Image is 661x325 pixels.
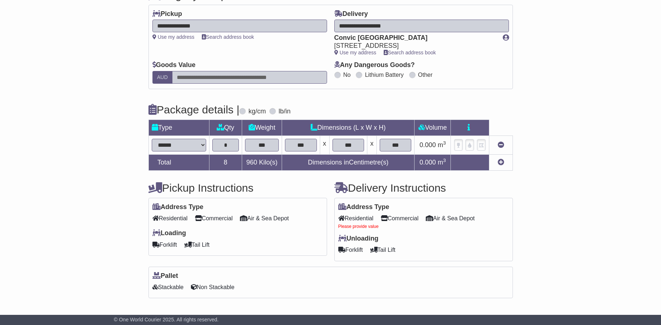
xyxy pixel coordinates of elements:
span: m [438,159,446,166]
td: Dimensions in Centimetre(s) [282,154,415,170]
span: © One World Courier 2025. All rights reserved. [114,317,219,322]
td: Dimensions (L x W x H) [282,120,415,136]
span: Tail Lift [184,239,210,250]
span: Residential [338,213,374,224]
label: Address Type [152,203,204,211]
span: Tail Lift [370,244,396,255]
label: Pallet [152,272,178,280]
div: [STREET_ADDRESS] [334,42,495,50]
sup: 3 [443,140,446,146]
td: Qty [209,120,242,136]
h4: Package details | [148,104,240,116]
td: Type [148,120,209,136]
label: Loading [152,229,186,237]
span: Residential [152,213,188,224]
div: Convic [GEOGRAPHIC_DATA] [334,34,495,42]
td: Volume [415,120,451,136]
span: Air & Sea Depot [426,213,475,224]
label: Address Type [338,203,389,211]
span: Commercial [195,213,233,224]
span: 0.000 [420,141,436,149]
a: Search address book [202,34,254,40]
div: Please provide value [338,224,509,229]
span: Forklift [338,244,363,255]
span: Air & Sea Depot [240,213,289,224]
td: 8 [209,154,242,170]
span: 0.000 [420,159,436,166]
a: Use my address [334,50,376,55]
a: Add new item [498,159,504,166]
td: Kilo(s) [242,154,282,170]
label: kg/cm [248,108,266,116]
td: x [367,136,376,154]
label: Other [418,71,433,78]
label: Delivery [334,10,368,18]
label: AUD [152,71,173,84]
span: m [438,141,446,149]
span: Non Stackable [191,282,234,293]
label: Goods Value [152,61,196,69]
span: Stackable [152,282,184,293]
a: Search address book [384,50,436,55]
span: Forklift [152,239,177,250]
td: x [320,136,329,154]
td: Weight [242,120,282,136]
a: Remove this item [498,141,504,149]
td: Total [148,154,209,170]
label: Lithium Battery [365,71,404,78]
label: lb/in [278,108,290,116]
label: Unloading [338,235,379,243]
label: Pickup [152,10,182,18]
a: Use my address [152,34,195,40]
h4: Delivery Instructions [334,182,513,194]
span: Commercial [381,213,419,224]
sup: 3 [443,158,446,163]
label: No [343,71,351,78]
label: Any Dangerous Goods? [334,61,415,69]
span: 960 [246,159,257,166]
h4: Pickup Instructions [148,182,327,194]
